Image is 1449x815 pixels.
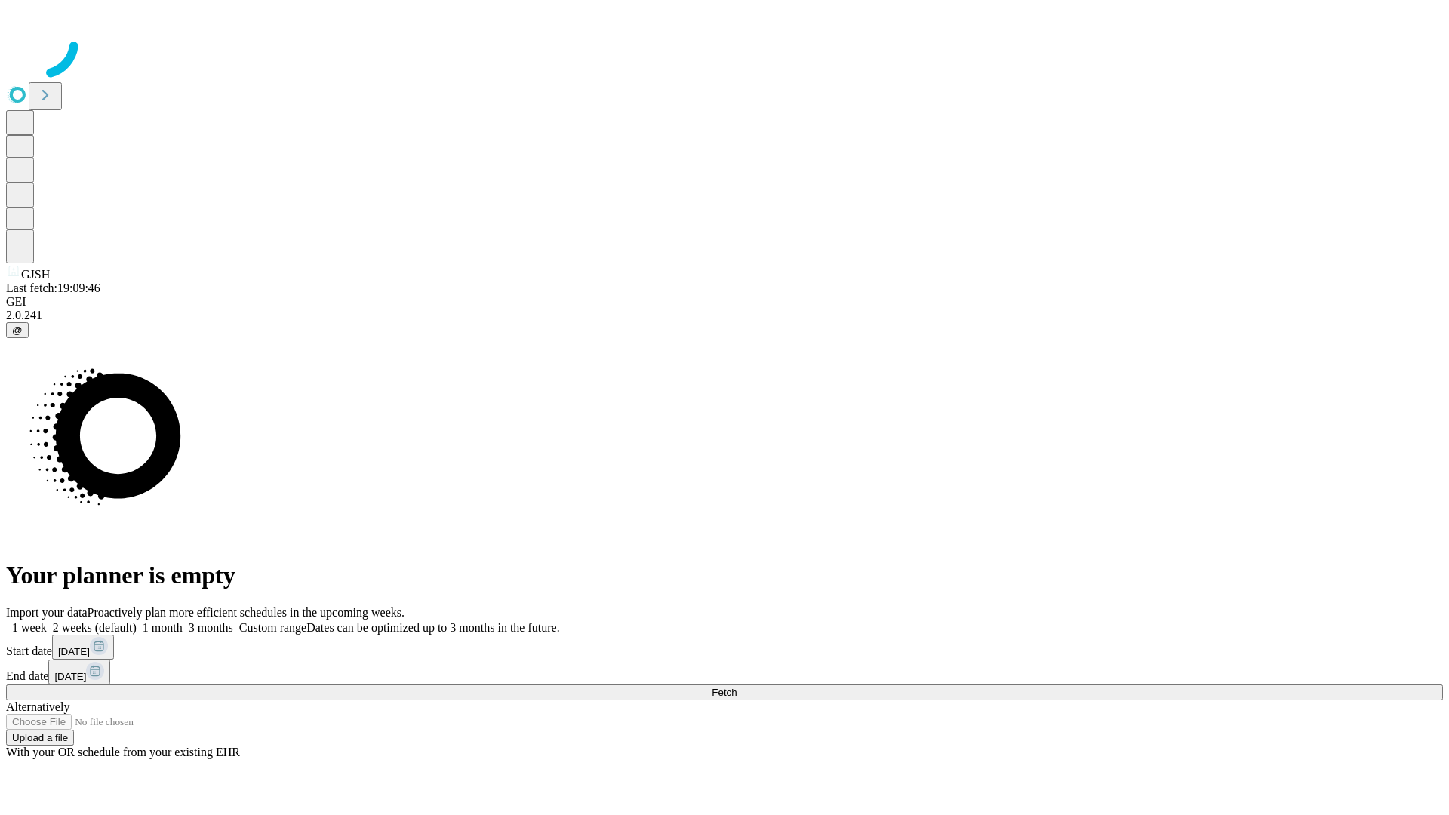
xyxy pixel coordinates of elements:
[143,621,183,634] span: 1 month
[48,660,110,684] button: [DATE]
[21,268,50,281] span: GJSH
[6,730,74,746] button: Upload a file
[12,324,23,336] span: @
[6,561,1443,589] h1: Your planner is empty
[12,621,47,634] span: 1 week
[6,606,88,619] span: Import your data
[189,621,233,634] span: 3 months
[239,621,306,634] span: Custom range
[58,646,90,657] span: [DATE]
[88,606,405,619] span: Proactively plan more efficient schedules in the upcoming weeks.
[6,322,29,338] button: @
[306,621,559,634] span: Dates can be optimized up to 3 months in the future.
[6,295,1443,309] div: GEI
[6,700,69,713] span: Alternatively
[6,684,1443,700] button: Fetch
[53,621,137,634] span: 2 weeks (default)
[6,309,1443,322] div: 2.0.241
[54,671,86,682] span: [DATE]
[6,635,1443,660] div: Start date
[6,660,1443,684] div: End date
[52,635,114,660] button: [DATE]
[6,281,100,294] span: Last fetch: 19:09:46
[712,687,737,698] span: Fetch
[6,746,240,758] span: With your OR schedule from your existing EHR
